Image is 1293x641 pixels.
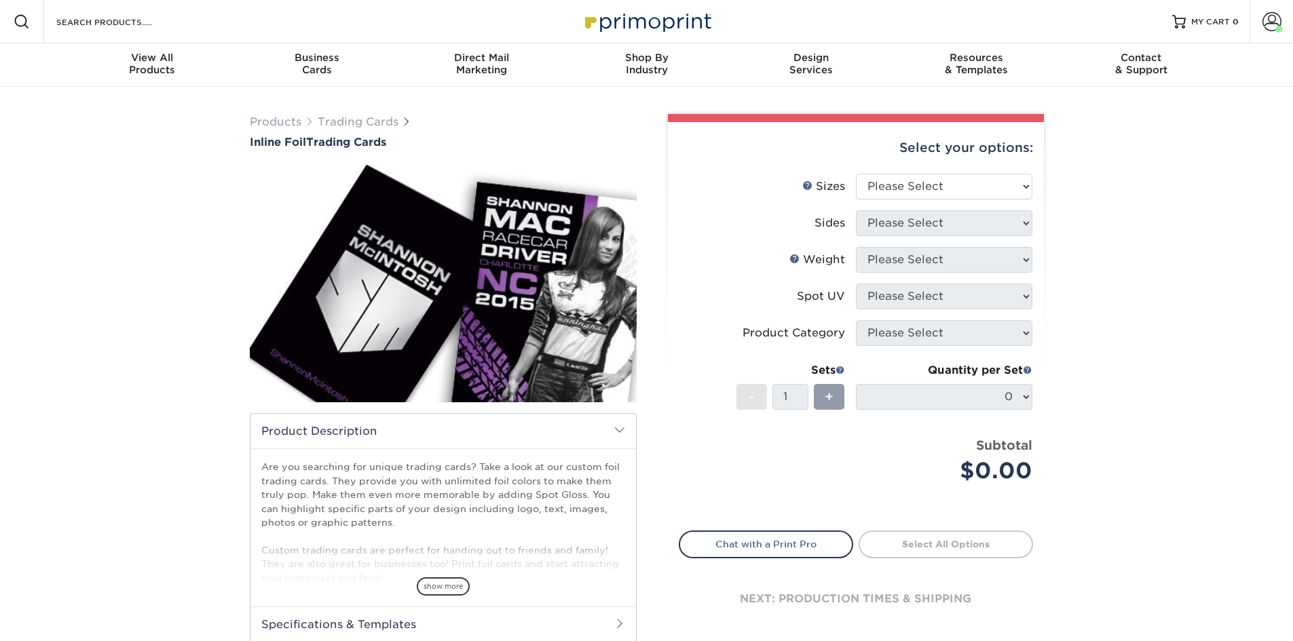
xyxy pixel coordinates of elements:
[564,43,729,87] a: Shop ByIndustry
[399,52,564,76] div: Marketing
[564,52,729,76] div: Industry
[579,7,715,36] img: Primoprint
[749,387,755,407] span: -
[1059,52,1224,64] span: Contact
[261,460,625,585] p: Are you searching for unique trading cards? Take a look at our custom foil trading cards. They pr...
[250,414,636,448] h2: Product Description
[866,454,1032,487] div: $0.00
[250,115,301,128] a: Products
[1059,52,1224,76] div: & Support
[894,52,1059,76] div: & Templates
[814,215,845,231] div: Sides
[894,43,1059,87] a: Resources& Templates
[729,52,894,64] span: Design
[564,52,729,64] span: Shop By
[976,438,1032,452] strong: Subtotal
[250,136,637,149] h1: Trading Cards
[679,558,1033,640] div: next: production times & shipping
[55,14,187,30] input: SEARCH PRODUCTS.....
[399,52,564,64] span: Direct Mail
[679,530,853,558] a: Chat with a Print Pro
[1059,43,1224,87] a: Contact& Support
[679,122,1033,174] div: Select your options:
[797,288,845,305] div: Spot UV
[856,362,1032,378] div: Quantity per Set
[399,43,564,87] a: Direct MailMarketing
[250,150,637,417] img: Inline Foil 01
[825,387,833,407] span: +
[234,52,399,76] div: Cards
[417,577,470,596] span: show more
[1191,16,1230,28] span: MY CART
[70,52,235,76] div: Products
[894,52,1059,64] span: Resources
[789,252,845,268] div: Weight
[234,43,399,87] a: BusinessCards
[234,52,399,64] span: Business
[70,52,235,64] span: View All
[802,178,845,195] div: Sizes
[859,530,1033,558] a: Select All Options
[250,136,306,149] span: Inline Foil
[318,115,398,128] a: Trading Cards
[729,43,894,87] a: DesignServices
[743,325,845,341] div: Product Category
[1233,17,1239,26] span: 0
[736,362,845,378] div: Sets
[729,52,894,76] div: Services
[70,43,235,87] a: View AllProducts
[250,136,637,149] a: Inline FoilTrading Cards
